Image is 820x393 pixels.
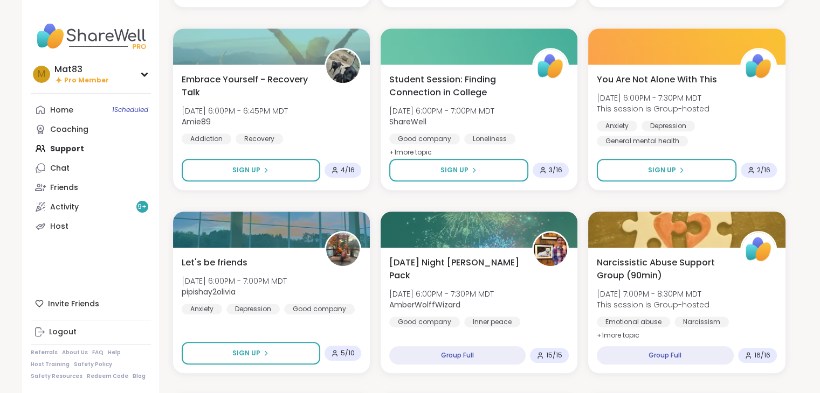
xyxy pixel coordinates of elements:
[326,233,360,266] img: pipishay2olivia
[440,165,468,175] span: Sign Up
[597,103,709,114] span: This session is Group-hosted
[182,73,313,99] span: Embrace Yourself - Recovery Talk
[31,373,82,380] a: Safety Resources
[92,349,104,356] a: FAQ
[389,116,426,127] b: ShareWell
[31,349,58,356] a: Referrals
[31,361,70,368] a: Host Training
[389,159,528,181] button: Sign Up
[597,289,709,299] span: [DATE] 7:00PM - 8:30PM MDT
[232,348,260,358] span: Sign Up
[137,202,147,212] span: 9 +
[87,373,128,380] a: Redeem Code
[742,233,775,266] img: ShareWell
[31,216,151,236] a: Host
[31,322,151,342] a: Logout
[50,221,68,232] div: Host
[182,116,211,127] b: Amie89
[389,106,494,116] span: [DATE] 6:00PM - 7:00PM MDT
[74,361,112,368] a: Safety Policy
[50,105,73,116] div: Home
[62,349,88,356] a: About Us
[534,50,567,83] img: ShareWell
[389,73,520,99] span: Student Session: Finding Connection in College
[389,299,460,310] b: AmberWolffWizard
[597,73,717,86] span: You Are Not Alone With This
[742,50,775,83] img: ShareWell
[464,317,520,327] div: Inner peace
[389,289,494,299] span: [DATE] 6:00PM - 7:30PM MDT
[597,136,688,146] div: General mental health
[182,106,288,116] span: [DATE] 6:00PM - 6:45PM MDT
[389,256,520,282] span: [DATE] Night [PERSON_NAME] Pack
[389,134,460,144] div: Good company
[31,197,151,216] a: Activity9+
[534,233,567,266] img: AmberWolffWizard
[389,317,460,327] div: Good company
[182,304,222,314] div: Anxiety
[182,276,287,286] span: [DATE] 6:00PM - 7:00PM MDT
[112,106,148,114] span: 1 Scheduled
[31,100,151,120] a: Home1Scheduled
[674,317,729,327] div: Narcissism
[50,183,78,193] div: Friends
[597,159,736,181] button: Sign Up
[31,17,151,55] img: ShareWell Nav Logo
[546,351,562,360] span: 15 / 15
[341,349,355,357] span: 5 / 10
[182,342,320,364] button: Sign Up
[232,165,260,175] span: Sign Up
[49,327,77,338] div: Logout
[389,346,526,364] div: Group Full
[326,50,360,83] img: Amie89
[597,346,733,364] div: Group Full
[236,134,283,144] div: Recovery
[182,286,236,297] b: pipishay2olivia
[38,67,45,81] span: M
[464,134,515,144] div: Loneliness
[50,124,88,135] div: Coaching
[754,351,770,360] span: 16 / 16
[597,121,637,131] div: Anxiety
[182,159,320,181] button: Sign Up
[597,299,709,310] span: This session is Group-hosted
[31,158,151,178] a: Chat
[182,134,231,144] div: Addiction
[50,202,79,213] div: Activity
[648,165,676,175] span: Sign Up
[597,317,670,327] div: Emotional abuse
[226,304,280,314] div: Depression
[50,163,70,174] div: Chat
[54,64,109,75] div: Mat83
[133,373,146,380] a: Blog
[31,178,151,197] a: Friends
[341,166,355,174] span: 4 / 16
[182,256,247,269] span: Let's be friends
[549,166,562,174] span: 3 / 16
[31,294,151,313] div: Invite Friends
[284,304,355,314] div: Good company
[64,76,109,85] span: Pro Member
[108,349,121,356] a: Help
[31,120,151,139] a: Coaching
[597,93,709,103] span: [DATE] 6:00PM - 7:30PM MDT
[757,166,770,174] span: 2 / 16
[642,121,695,131] div: Depression
[597,256,728,282] span: Narcissistic Abuse Support Group (90min)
